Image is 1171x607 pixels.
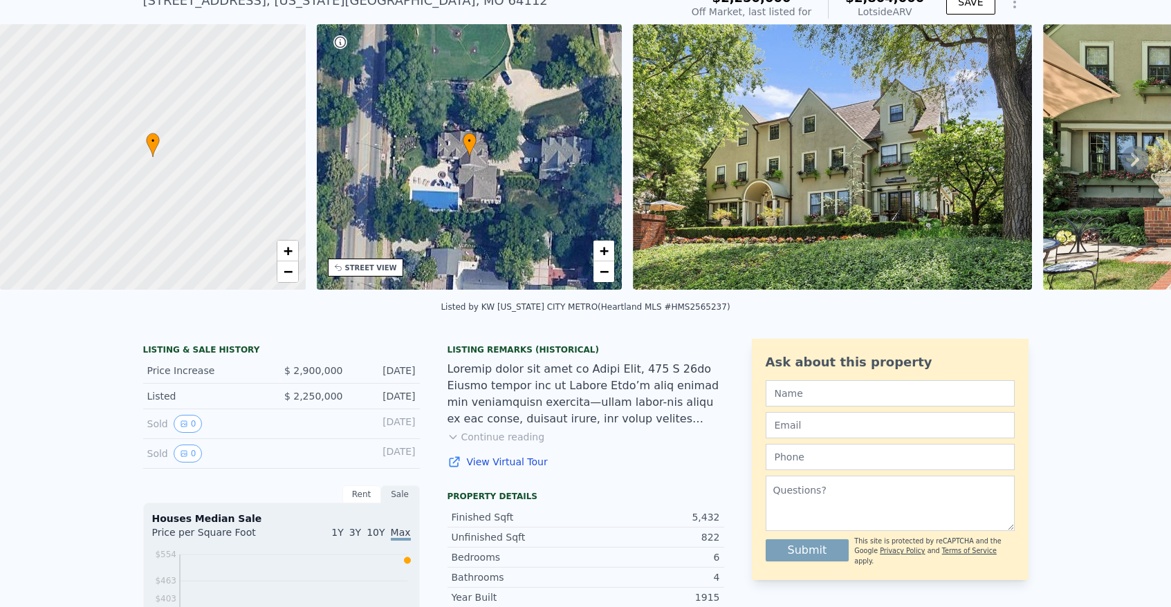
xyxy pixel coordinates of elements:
[766,380,1015,407] input: Name
[155,594,176,604] tspan: $403
[845,5,924,19] div: Lotside ARV
[345,263,397,273] div: STREET VIEW
[452,510,586,524] div: Finished Sqft
[152,525,282,548] div: Price per Square Foot
[277,261,298,282] a: Zoom out
[600,242,609,259] span: +
[146,133,160,157] div: •
[452,530,586,544] div: Unfinished Sqft
[367,527,385,538] span: 10Y
[766,539,849,561] button: Submit
[633,24,1032,290] img: Sale: 167236383 Parcel: 60781166
[452,590,586,604] div: Year Built
[146,135,160,147] span: •
[342,485,381,503] div: Rent
[152,512,411,525] div: Houses Median Sale
[147,364,270,377] div: Price Increase
[354,364,416,377] div: [DATE]
[284,365,343,376] span: $ 2,900,000
[354,445,416,463] div: [DATE]
[448,344,724,355] div: Listing Remarks (Historical)
[147,415,270,433] div: Sold
[147,389,270,403] div: Listed
[452,550,586,564] div: Bedrooms
[600,263,609,280] span: −
[766,412,1015,438] input: Email
[448,361,724,427] div: Loremip dolor sit amet co Adipi Elit, 475 S 26do Eiusmo tempor inc ut Labore Etdo’m aliq enimad m...
[854,536,1014,566] div: This site is protected by reCAPTCHA and the Google and apply.
[283,242,292,259] span: +
[155,550,176,559] tspan: $554
[283,263,292,280] span: −
[463,133,477,157] div: •
[586,530,720,544] div: 822
[766,444,1015,470] input: Phone
[147,445,270,463] div: Sold
[349,527,361,538] span: 3Y
[391,527,411,541] span: Max
[766,353,1015,372] div: Ask about this property
[441,302,730,312] div: Listed by KW [US_STATE] CITY METRO (Heartland MLS #HMS2565237)
[942,547,997,554] a: Terms of Service
[174,415,203,433] button: View historical data
[448,455,724,469] a: View Virtual Tour
[143,344,420,358] div: LISTING & SALE HISTORY
[593,241,614,261] a: Zoom in
[448,491,724,502] div: Property details
[593,261,614,282] a: Zoom out
[692,5,812,19] div: Off Market, last listed for
[586,570,720,584] div: 4
[174,445,203,463] button: View historical data
[880,547,925,554] a: Privacy Policy
[277,241,298,261] a: Zoom in
[463,135,477,147] span: •
[586,510,720,524] div: 5,432
[284,391,343,402] span: $ 2,250,000
[448,430,545,444] button: Continue reading
[586,590,720,604] div: 1915
[331,527,343,538] span: 1Y
[452,570,586,584] div: Bathrooms
[381,485,420,503] div: Sale
[354,415,416,433] div: [DATE]
[586,550,720,564] div: 6
[354,389,416,403] div: [DATE]
[155,576,176,586] tspan: $463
